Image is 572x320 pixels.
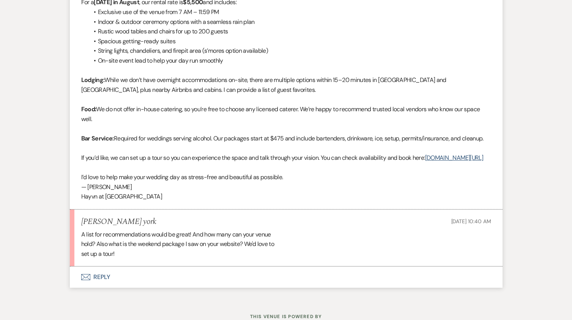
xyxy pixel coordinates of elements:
[81,104,491,124] p: We do not offer in-house catering, so you’re free to choose any licensed caterer. We’re happy to ...
[81,134,491,143] p: Required for weddings serving alcohol. Our packages start at $475 and include bartenders, drinkwa...
[70,266,503,288] button: Reply
[81,230,491,259] div: A list for recommendations would be great! And how many can your venue hold? Also what is the wee...
[89,27,491,36] li: Rustic wood tables and chairs for up to 200 guests
[89,56,491,66] li: On-site event lead to help your day run smoothly
[81,75,491,95] p: While we don’t have overnight accommodations on-site, there are multiple options within 15–20 min...
[89,7,491,17] li: Exclusive use of the venue from 7 AM – 11:59 PM
[81,182,491,192] p: — [PERSON_NAME]
[81,217,156,227] h5: [PERSON_NAME] york
[451,218,491,225] span: [DATE] 10:40 AM
[81,76,105,84] strong: Lodging:
[425,154,483,162] a: [DOMAIN_NAME][URL]
[81,192,491,202] p: Hayvn at [GEOGRAPHIC_DATA]
[81,153,491,163] p: If you’d like, we can set up a tour so you can experience the space and talk through your vision....
[81,172,491,182] p: I’d love to help make your wedding day as stress-free and beautiful as possible.
[81,134,114,142] strong: Bar Service:
[89,46,491,56] li: String lights, chandeliers, and firepit area (s’mores option available)
[81,105,96,113] strong: Food:
[89,17,491,27] li: Indoor & outdoor ceremony options with a seamless rain plan
[89,36,491,46] li: Spacious getting-ready suites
